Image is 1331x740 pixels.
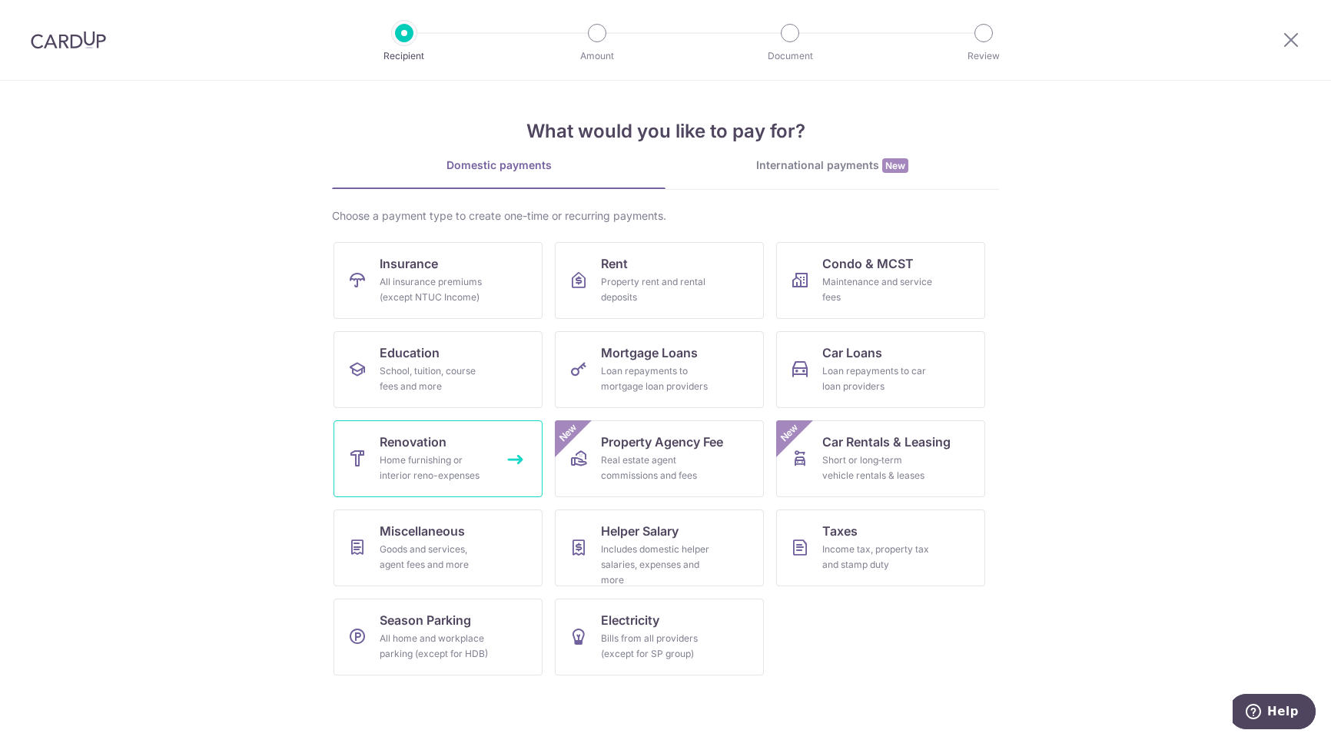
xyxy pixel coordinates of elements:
div: International payments [665,158,999,174]
a: MiscellaneousGoods and services, agent fees and more [334,509,543,586]
span: Education [380,343,440,362]
div: Maintenance and service fees [822,274,933,305]
span: Renovation [380,433,446,451]
iframe: Opens a widget where you can find more information [1233,694,1316,732]
span: Taxes [822,522,858,540]
span: Season Parking [380,611,471,629]
span: Mortgage Loans [601,343,698,362]
div: Includes domestic helper salaries, expenses and more [601,542,712,588]
span: Electricity [601,611,659,629]
div: Property rent and rental deposits [601,274,712,305]
div: School, tuition, course fees and more [380,363,490,394]
a: Mortgage LoansLoan repayments to mortgage loan providers [555,331,764,408]
div: Loan repayments to car loan providers [822,363,933,394]
div: All insurance premiums (except NTUC Income) [380,274,490,305]
span: Insurance [380,254,438,273]
p: Document [733,48,847,64]
span: Helper Salary [601,522,679,540]
div: Income tax, property tax and stamp duty [822,542,933,572]
a: TaxesIncome tax, property tax and stamp duty [776,509,985,586]
div: Home furnishing or interior reno-expenses [380,453,490,483]
p: Review [927,48,1041,64]
div: Goods and services, agent fees and more [380,542,490,572]
div: Bills from all providers (except for SP group) [601,631,712,662]
div: Short or long‑term vehicle rentals & leases [822,453,933,483]
span: Help [35,11,66,25]
div: Real estate agent commissions and fees [601,453,712,483]
a: RentProperty rent and rental deposits [555,242,764,319]
a: Helper SalaryIncludes domestic helper salaries, expenses and more [555,509,764,586]
span: New [777,420,802,446]
a: Season ParkingAll home and workplace parking (except for HDB) [334,599,543,675]
a: Property Agency FeeReal estate agent commissions and feesNew [555,420,764,497]
span: New [556,420,581,446]
div: Domestic payments [332,158,665,173]
a: Condo & MCSTMaintenance and service fees [776,242,985,319]
span: Car Rentals & Leasing [822,433,951,451]
a: EducationSchool, tuition, course fees and more [334,331,543,408]
p: Recipient [347,48,461,64]
a: ElectricityBills from all providers (except for SP group) [555,599,764,675]
a: InsuranceAll insurance premiums (except NTUC Income) [334,242,543,319]
div: Choose a payment type to create one-time or recurring payments. [332,208,999,224]
div: Loan repayments to mortgage loan providers [601,363,712,394]
span: Property Agency Fee [601,433,723,451]
p: Amount [540,48,654,64]
a: RenovationHome furnishing or interior reno-expenses [334,420,543,497]
div: All home and workplace parking (except for HDB) [380,631,490,662]
span: Miscellaneous [380,522,465,540]
a: Car Rentals & LeasingShort or long‑term vehicle rentals & leasesNew [776,420,985,497]
img: CardUp [31,31,106,49]
h4: What would you like to pay for? [332,118,999,145]
a: Car LoansLoan repayments to car loan providers [776,331,985,408]
span: New [882,158,908,173]
span: Condo & MCST [822,254,914,273]
span: Car Loans [822,343,882,362]
span: Rent [601,254,628,273]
